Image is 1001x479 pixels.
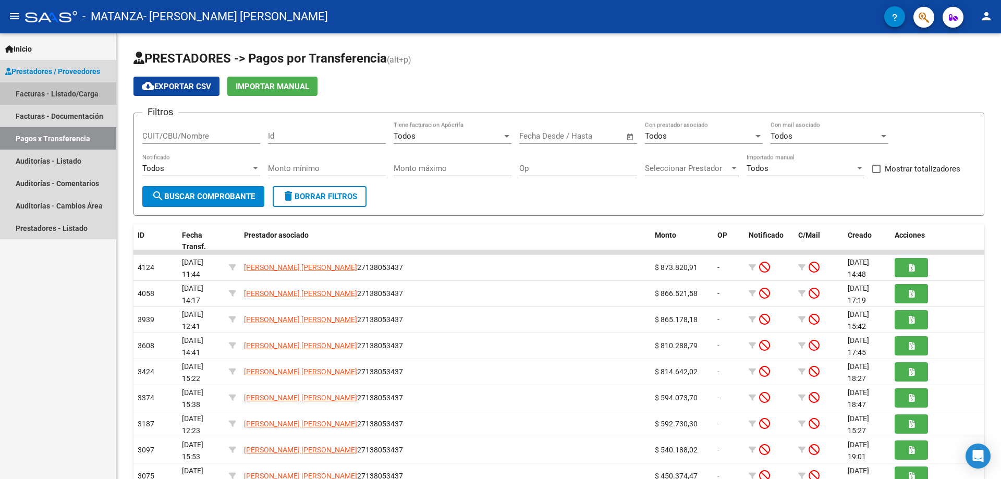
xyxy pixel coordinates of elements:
button: Open calendar [625,131,637,143]
span: Todos [142,164,164,173]
span: [PERSON_NAME] [PERSON_NAME] [244,263,357,272]
span: [DATE] 15:53 [182,440,203,461]
span: 27138053437 [244,367,403,376]
span: Buscar Comprobante [152,192,255,201]
span: 4124 [138,263,154,272]
button: Importar Manual [227,77,318,96]
div: Open Intercom Messenger [966,444,991,469]
span: - MATANZA [82,5,143,28]
span: Todos [394,131,416,141]
datatable-header-cell: Fecha Transf. [178,224,225,259]
span: 27138053437 [244,315,403,324]
span: [PERSON_NAME] [PERSON_NAME] [244,341,357,350]
span: [DATE] 15:22 [182,362,203,383]
input: Fecha inicio [519,131,561,141]
span: - [717,420,719,428]
span: - [717,394,719,402]
span: Importar Manual [236,82,309,91]
span: [DATE] 17:19 [848,284,869,304]
span: $ 865.178,18 [655,315,698,324]
span: [DATE] 11:44 [182,258,203,278]
span: Borrar Filtros [282,192,357,201]
datatable-header-cell: ID [133,224,178,259]
span: [DATE] 15:27 [848,414,869,435]
span: 27138053437 [244,394,403,402]
span: $ 814.642,02 [655,367,698,376]
datatable-header-cell: Prestador asociado [240,224,651,259]
span: [DATE] 15:42 [848,310,869,330]
span: (alt+p) [387,55,411,65]
datatable-header-cell: OP [713,224,744,259]
span: $ 594.073,70 [655,394,698,402]
span: 27138053437 [244,341,403,350]
span: 27138053437 [244,289,403,298]
span: [DATE] 14:48 [848,258,869,278]
span: - [717,446,719,454]
span: Notificado [749,231,784,239]
span: Monto [655,231,676,239]
datatable-header-cell: Monto [651,224,713,259]
mat-icon: search [152,190,164,202]
span: ID [138,231,144,239]
span: [PERSON_NAME] [PERSON_NAME] [244,289,357,298]
span: Creado [848,231,872,239]
span: [DATE] 12:23 [182,414,203,435]
span: OP [717,231,727,239]
span: - [PERSON_NAME] [PERSON_NAME] [143,5,328,28]
span: Prestadores / Proveedores [5,66,100,77]
button: Exportar CSV [133,77,219,96]
span: 27138053437 [244,420,403,428]
span: 3424 [138,367,154,376]
span: Prestador asociado [244,231,309,239]
span: [PERSON_NAME] [PERSON_NAME] [244,446,357,454]
span: Exportar CSV [142,82,211,91]
datatable-header-cell: C/Mail [794,224,844,259]
span: - [717,315,719,324]
button: Borrar Filtros [273,186,367,207]
span: $ 873.820,91 [655,263,698,272]
span: [PERSON_NAME] [PERSON_NAME] [244,420,357,428]
span: 3097 [138,446,154,454]
span: Inicio [5,43,32,55]
span: Acciones [895,231,925,239]
span: [DATE] 18:27 [848,362,869,383]
span: 4058 [138,289,154,298]
span: Todos [771,131,792,141]
datatable-header-cell: Notificado [744,224,794,259]
span: 27138053437 [244,446,403,454]
span: - [717,367,719,376]
span: - [717,341,719,350]
span: [PERSON_NAME] [PERSON_NAME] [244,367,357,376]
span: $ 810.288,79 [655,341,698,350]
span: PRESTADORES -> Pagos por Transferencia [133,51,387,66]
mat-icon: menu [8,10,21,22]
mat-icon: cloud_download [142,80,154,92]
span: 3608 [138,341,154,350]
span: [DATE] 18:47 [848,388,869,409]
span: [DATE] 19:01 [848,440,869,461]
span: [PERSON_NAME] [PERSON_NAME] [244,315,357,324]
span: Seleccionar Prestador [645,164,729,173]
span: - [717,263,719,272]
span: 3374 [138,394,154,402]
span: $ 592.730,30 [655,420,698,428]
span: 27138053437 [244,263,403,272]
span: 3187 [138,420,154,428]
span: Todos [645,131,667,141]
mat-icon: person [980,10,993,22]
span: [DATE] 12:41 [182,310,203,330]
span: $ 540.188,02 [655,446,698,454]
datatable-header-cell: Creado [844,224,890,259]
span: Todos [747,164,768,173]
span: - [717,289,719,298]
span: Fecha Transf. [182,231,206,251]
span: [DATE] 17:45 [848,336,869,357]
span: $ 866.521,58 [655,289,698,298]
datatable-header-cell: Acciones [890,224,984,259]
mat-icon: delete [282,190,295,202]
span: [DATE] 15:38 [182,388,203,409]
span: 3939 [138,315,154,324]
input: Fecha fin [571,131,621,141]
button: Buscar Comprobante [142,186,264,207]
span: Mostrar totalizadores [885,163,960,175]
